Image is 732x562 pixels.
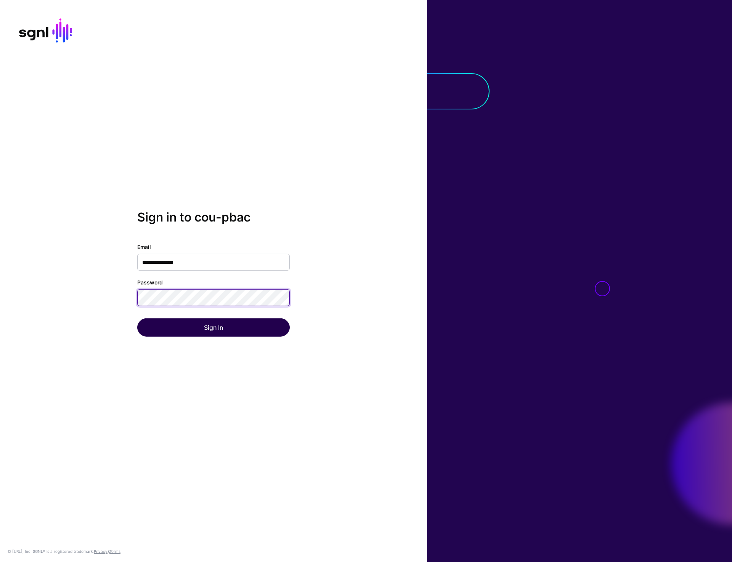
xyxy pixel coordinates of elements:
div: © [URL], Inc. SGNL® is a registered trademark. & [8,548,120,554]
h2: Sign in to cou-pbac [137,210,290,225]
a: Privacy [94,549,108,554]
label: Password [137,278,163,286]
label: Email [137,243,151,251]
button: Sign In [137,318,290,337]
a: Terms [109,549,120,554]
